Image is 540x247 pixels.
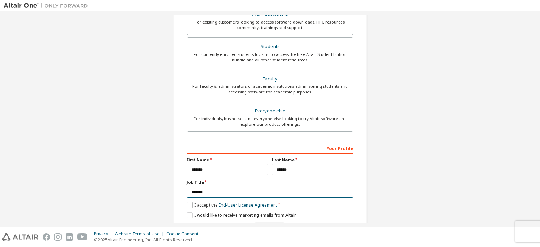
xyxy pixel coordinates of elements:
img: facebook.svg [43,233,50,241]
div: Website Terms of Use [115,231,166,237]
div: Students [191,42,349,52]
img: altair_logo.svg [2,233,38,241]
p: © 2025 Altair Engineering, Inc. All Rights Reserved. [94,237,202,243]
img: linkedin.svg [66,233,73,241]
div: For currently enrolled students looking to access the free Altair Student Edition bundle and all ... [191,52,349,63]
label: First Name [187,157,268,163]
img: instagram.svg [54,233,62,241]
div: For individuals, businesses and everyone else looking to try Altair software and explore our prod... [191,116,349,127]
div: Privacy [94,231,115,237]
label: I accept the [187,202,277,208]
div: Read and acccept EULA to continue [187,222,353,233]
div: For faculty & administrators of academic institutions administering students and accessing softwa... [191,84,349,95]
div: Faculty [191,74,349,84]
label: Last Name [272,157,353,163]
div: Cookie Consent [166,231,202,237]
div: Everyone else [191,106,349,116]
img: youtube.svg [77,233,88,241]
div: For existing customers looking to access software downloads, HPC resources, community, trainings ... [191,19,349,31]
label: Job Title [187,180,353,185]
label: I would like to receive marketing emails from Altair [187,212,296,218]
img: Altair One [4,2,91,9]
div: Your Profile [187,142,353,154]
a: End-User License Agreement [219,202,277,208]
